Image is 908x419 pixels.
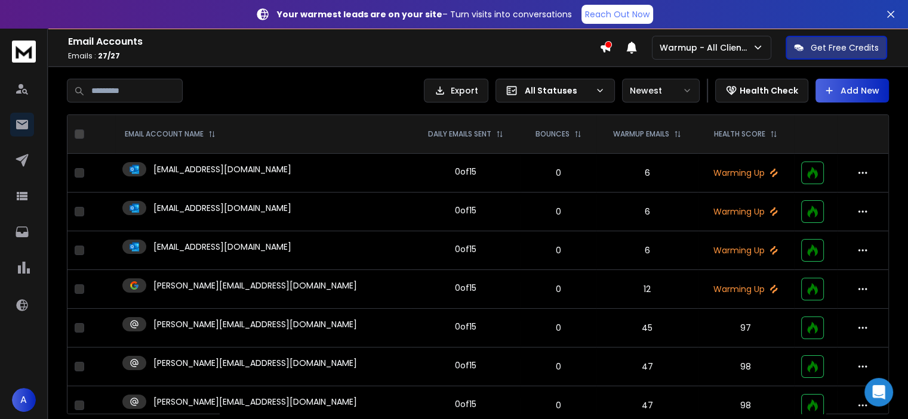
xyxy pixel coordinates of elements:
p: [EMAIL_ADDRESS][DOMAIN_NAME] [153,202,291,214]
p: Health Check [740,85,798,97]
div: 0 of 15 [455,204,476,216]
div: 0 of 15 [455,398,476,410]
strong: Your warmest leads are on your site [277,8,442,20]
h1: Email Accounts [68,35,599,49]
p: – Turn visits into conversations [277,8,572,20]
a: Reach Out Now [581,5,653,24]
p: Warming Up [705,167,787,179]
button: Get Free Credits [786,36,887,60]
td: 45 [596,309,698,347]
p: 0 [528,399,589,411]
button: A [12,388,36,412]
td: 97 [698,309,794,347]
p: 0 [528,244,589,256]
td: 6 [596,154,698,193]
p: 0 [528,322,589,334]
p: [EMAIL_ADDRESS][DOMAIN_NAME] [153,241,291,253]
div: 0 of 15 [455,321,476,333]
p: 0 [528,167,589,179]
td: 6 [596,231,698,270]
td: 98 [698,347,794,386]
td: 47 [596,347,698,386]
p: Warming Up [705,244,787,256]
p: Emails : [68,51,599,61]
p: [PERSON_NAME][EMAIL_ADDRESS][DOMAIN_NAME] [153,357,357,369]
p: Warmup - All Clients [660,42,752,54]
button: Health Check [715,79,808,103]
div: 0 of 15 [455,243,476,255]
p: 0 [528,206,589,218]
p: Warming Up [705,206,787,218]
span: 27 / 27 [98,51,120,61]
td: 12 [596,270,698,309]
td: 6 [596,193,698,231]
div: 0 of 15 [455,282,476,294]
p: Reach Out Now [585,8,650,20]
p: BOUNCES [535,129,570,139]
img: logo [12,41,36,63]
button: Export [424,79,488,103]
p: Warming Up [705,283,787,295]
p: [PERSON_NAME][EMAIL_ADDRESS][DOMAIN_NAME] [153,318,357,330]
button: Newest [622,79,700,103]
p: [PERSON_NAME][EMAIL_ADDRESS][DOMAIN_NAME] [153,396,357,408]
p: Get Free Credits [811,42,879,54]
div: 0 of 15 [455,359,476,371]
p: 0 [528,283,589,295]
p: [EMAIL_ADDRESS][DOMAIN_NAME] [153,163,291,175]
p: 0 [528,361,589,373]
p: WARMUP EMAILS [613,129,669,139]
div: 0 of 15 [455,166,476,178]
div: Open Intercom Messenger [864,378,893,406]
p: All Statuses [525,85,590,97]
button: Add New [815,79,889,103]
div: EMAIL ACCOUNT NAME [125,129,216,139]
p: HEALTH SCORE [714,129,765,139]
p: DAILY EMAILS SENT [428,129,491,139]
p: [PERSON_NAME][EMAIL_ADDRESS][DOMAIN_NAME] [153,280,357,291]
